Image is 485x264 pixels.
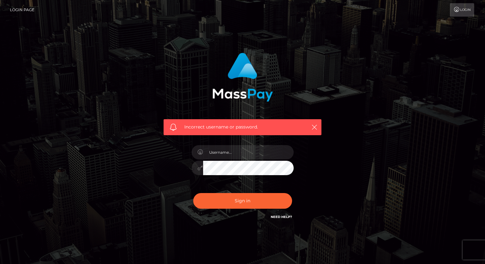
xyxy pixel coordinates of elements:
button: Sign in [193,193,292,209]
img: MassPay Login [212,53,273,102]
a: Login Page [10,3,34,17]
span: Incorrect username or password. [184,124,301,130]
a: Need Help? [271,215,292,219]
a: Login [450,3,474,17]
input: Username... [203,145,294,159]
